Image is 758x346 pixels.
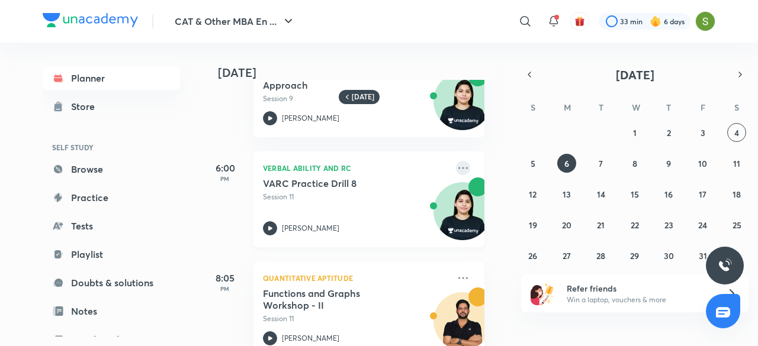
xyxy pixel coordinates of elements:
abbr: Thursday [666,102,671,113]
abbr: October 7, 2025 [599,158,603,169]
button: October 9, 2025 [659,154,678,173]
abbr: October 25, 2025 [733,219,741,231]
button: October 26, 2025 [523,246,542,265]
abbr: October 3, 2025 [701,127,705,138]
button: October 21, 2025 [592,215,611,234]
a: Store [43,95,180,118]
abbr: October 16, 2025 [664,189,673,200]
abbr: Friday [701,102,705,113]
button: October 8, 2025 [625,154,644,173]
button: October 4, 2025 [727,123,746,142]
abbr: October 24, 2025 [698,219,707,231]
button: October 31, 2025 [693,246,712,265]
abbr: October 8, 2025 [632,158,637,169]
h6: SELF STUDY [43,137,180,157]
a: Tests [43,214,180,238]
abbr: October 20, 2025 [562,219,571,231]
abbr: October 17, 2025 [699,189,706,200]
img: Avatar [434,79,491,135]
img: streak [650,15,661,27]
button: October 24, 2025 [693,215,712,234]
abbr: October 18, 2025 [733,189,741,200]
button: October 14, 2025 [592,185,611,203]
abbr: October 1, 2025 [633,127,637,138]
abbr: October 26, 2025 [528,250,537,261]
button: October 15, 2025 [625,185,644,203]
button: October 12, 2025 [523,185,542,203]
div: Store [71,99,102,114]
h5: 6:00 [201,161,249,175]
abbr: October 9, 2025 [666,158,671,169]
button: October 23, 2025 [659,215,678,234]
abbr: October 30, 2025 [664,250,674,261]
abbr: October 21, 2025 [597,219,605,231]
a: Planner [43,66,180,90]
abbr: October 19, 2025 [529,219,537,231]
abbr: October 2, 2025 [667,127,671,138]
button: October 6, 2025 [557,154,576,173]
button: October 1, 2025 [625,123,644,142]
a: Notes [43,299,180,323]
button: October 13, 2025 [557,185,576,203]
abbr: October 28, 2025 [596,250,605,261]
abbr: October 13, 2025 [563,189,571,200]
abbr: October 10, 2025 [698,158,707,169]
h6: Refer friends [567,282,712,295]
p: Session 11 [263,192,449,202]
h5: 8:05 [201,271,249,285]
abbr: October 22, 2025 [631,219,639,231]
abbr: October 14, 2025 [597,189,605,200]
p: Win a laptop, vouchers & more [567,295,712,305]
button: October 22, 2025 [625,215,644,234]
abbr: October 27, 2025 [563,250,571,261]
img: Samridhi Vij [695,11,715,31]
span: [DATE] [616,67,654,83]
button: October 18, 2025 [727,185,746,203]
button: October 10, 2025 [693,154,712,173]
abbr: October 6, 2025 [564,158,569,169]
abbr: October 12, 2025 [529,189,537,200]
p: [PERSON_NAME] [282,223,339,234]
button: [DATE] [538,66,732,83]
img: ttu [718,258,732,273]
abbr: October 23, 2025 [664,219,673,231]
button: October 7, 2025 [592,154,611,173]
p: Session 9 [263,93,449,104]
button: October 25, 2025 [727,215,746,234]
h5: Functions and Graphs Workshop - II [263,287,410,311]
img: avatar [574,16,585,27]
abbr: October 15, 2025 [631,189,639,200]
abbr: Sunday [531,102,535,113]
button: October 3, 2025 [693,123,712,142]
p: PM [201,175,249,182]
button: avatar [570,12,589,31]
a: Browse [43,157,180,181]
a: Company Logo [43,13,138,30]
p: Session 11 [263,313,449,324]
button: October 28, 2025 [592,246,611,265]
h5: VARC Practice Drill 8 [263,177,410,189]
button: CAT & Other MBA En ... [168,9,303,33]
a: Doubts & solutions [43,271,180,295]
h4: [DATE] [218,66,496,80]
button: October 29, 2025 [625,246,644,265]
abbr: Monday [564,102,571,113]
button: October 2, 2025 [659,123,678,142]
abbr: Wednesday [632,102,640,113]
abbr: October 11, 2025 [733,158,740,169]
h6: [DATE] [352,92,374,102]
button: October 20, 2025 [557,215,576,234]
p: [PERSON_NAME] [282,113,339,124]
a: Playlist [43,242,180,266]
p: Quantitative Aptitude [263,271,449,285]
img: Company Logo [43,13,138,27]
button: October 11, 2025 [727,154,746,173]
abbr: October 4, 2025 [734,127,739,138]
button: October 27, 2025 [557,246,576,265]
img: Avatar [434,189,491,245]
abbr: Saturday [734,102,739,113]
p: PM [201,285,249,292]
a: Practice [43,186,180,209]
abbr: October 31, 2025 [699,250,707,261]
abbr: October 5, 2025 [531,158,535,169]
